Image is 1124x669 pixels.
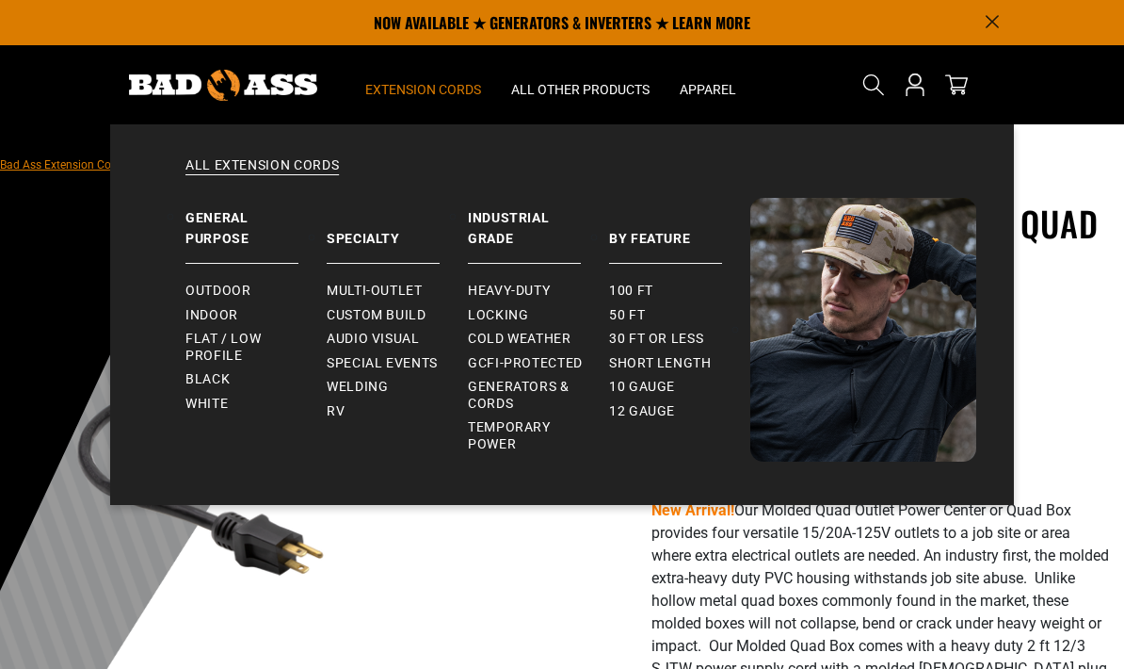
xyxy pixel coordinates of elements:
[468,355,583,372] span: GCFI-Protected
[468,303,609,328] a: Locking
[609,355,712,372] span: Short Length
[680,81,736,98] span: Apparel
[365,81,481,98] span: Extension Cords
[327,400,468,424] a: RV
[468,198,609,264] a: Industrial Grade
[185,303,327,328] a: Indoor
[468,327,609,351] a: Cold Weather
[900,45,930,124] a: Open this option
[185,283,250,300] span: Outdoor
[941,73,971,96] a: cart
[185,331,312,364] span: Flat / Low Profile
[185,396,228,413] span: White
[651,501,734,519] strong: New Arrival!
[327,327,468,351] a: Audio Visual
[185,279,327,303] a: Outdoor
[185,198,327,264] a: General Purpose
[129,70,317,101] img: Bad Ass Extension Cords
[468,307,528,324] span: Locking
[468,351,609,376] a: GCFI-Protected
[609,198,750,264] a: By Feature
[185,367,327,392] a: Black
[468,283,550,300] span: Heavy-Duty
[609,351,750,376] a: Short Length
[327,331,420,348] span: Audio Visual
[468,416,609,456] a: Temporary Power
[609,327,750,351] a: 30 ft or less
[185,327,327,367] a: Flat / Low Profile
[185,307,238,324] span: Indoor
[327,303,468,328] a: Custom Build
[511,81,650,98] span: All Other Products
[327,375,468,400] a: Welding
[468,331,571,348] span: Cold Weather
[468,279,609,303] a: Heavy-Duty
[468,375,609,416] a: Generators & Cords
[609,279,750,303] a: 100 ft
[327,283,423,300] span: Multi-Outlet
[609,379,675,396] span: 10 gauge
[185,371,230,388] span: Black
[327,351,468,376] a: Special Events
[468,419,594,452] span: Temporary Power
[859,70,889,100] summary: Search
[609,307,645,324] span: 50 ft
[496,45,665,124] summary: All Other Products
[609,283,653,300] span: 100 ft
[327,198,468,264] a: Specialty
[609,400,750,424] a: 12 gauge
[468,379,594,412] span: Generators & Cords
[609,375,750,400] a: 10 gauge
[609,331,703,348] span: 30 ft or less
[327,379,388,396] span: Welding
[327,307,426,324] span: Custom Build
[750,198,976,462] img: Bad Ass Extension Cords
[609,403,675,420] span: 12 gauge
[327,403,345,420] span: RV
[609,303,750,328] a: 50 ft
[185,392,327,416] a: White
[148,156,976,198] a: All Extension Cords
[350,45,496,124] summary: Extension Cords
[327,279,468,303] a: Multi-Outlet
[327,355,438,372] span: Special Events
[665,45,751,124] summary: Apparel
